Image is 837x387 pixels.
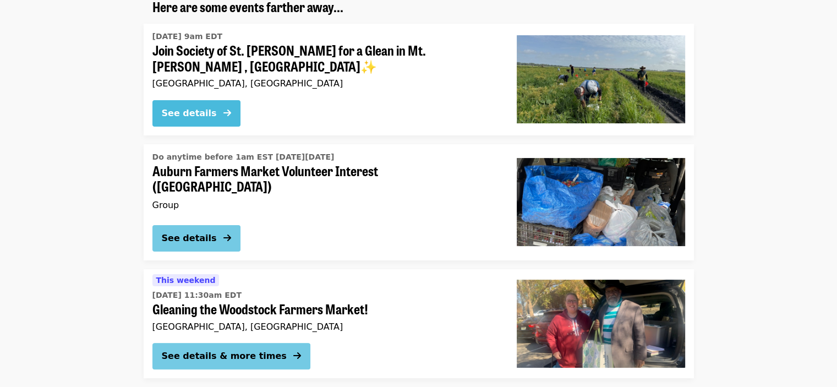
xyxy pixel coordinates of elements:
span: Group [152,200,179,210]
img: Gleaning the Woodstock Farmers Market! organized by Society of St. Andrew [517,280,685,368]
span: Auburn Farmers Market Volunteer Interest ([GEOGRAPHIC_DATA]) [152,163,499,195]
img: Auburn Farmers Market Volunteer Interest (Lee County) organized by Society of St. Andrew [517,158,685,246]
span: Do anytime before 1am EST [DATE][DATE] [152,152,335,161]
div: See details & more times [162,350,287,363]
span: Join Society of St. [PERSON_NAME] for a Glean in Mt. [PERSON_NAME] , [GEOGRAPHIC_DATA]✨ [152,42,499,74]
a: See details for "Auburn Farmers Market Volunteer Interest (Lee County)" [144,144,694,261]
button: See details [152,100,240,127]
div: [GEOGRAPHIC_DATA], [GEOGRAPHIC_DATA] [152,78,499,89]
button: See details [152,225,240,252]
i: arrow-right icon [223,108,231,118]
time: [DATE] 11:30am EDT [152,290,242,301]
span: Gleaning the Woodstock Farmers Market! [152,301,499,317]
button: See details & more times [152,343,310,369]
i: arrow-right icon [223,233,231,243]
div: See details [162,232,217,245]
div: [GEOGRAPHIC_DATA], [GEOGRAPHIC_DATA] [152,321,499,332]
div: See details [162,107,217,120]
span: This weekend [156,276,216,285]
a: See details for "Join Society of St. Andrew for a Glean in Mt. Dora , FL✨" [144,24,694,135]
time: [DATE] 9am EDT [152,31,223,42]
a: See details for "Gleaning the Woodstock Farmers Market!" [144,269,694,378]
img: Join Society of St. Andrew for a Glean in Mt. Dora , FL✨ organized by Society of St. Andrew [517,35,685,123]
i: arrow-right icon [293,351,301,361]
